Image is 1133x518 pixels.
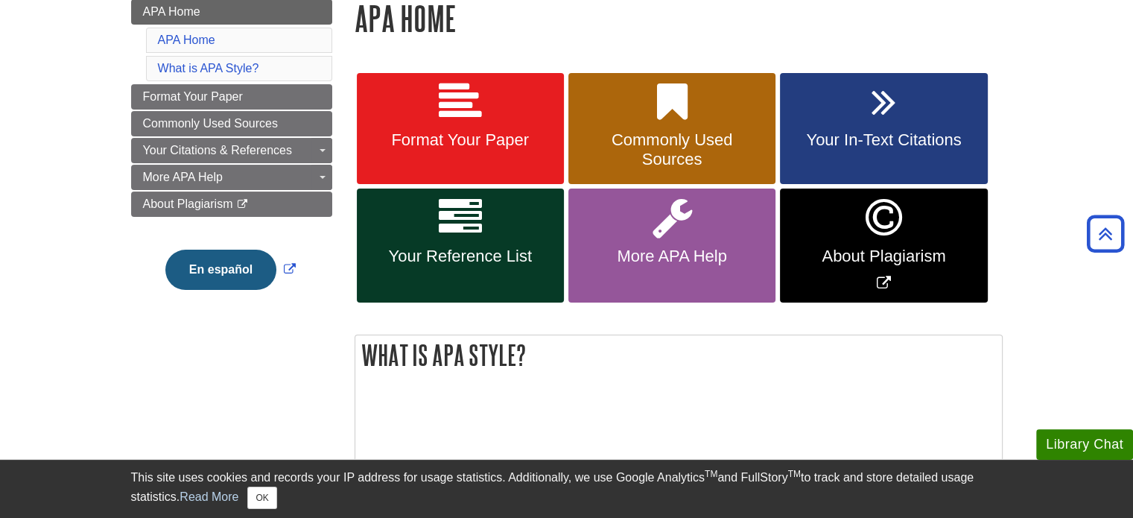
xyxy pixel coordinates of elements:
span: APA Home [143,5,200,18]
a: More APA Help [568,189,775,303]
span: Format Your Paper [368,130,553,150]
div: This site uses cookies and records your IP address for usage statistics. Additionally, we use Goo... [131,469,1003,509]
sup: TM [705,469,717,479]
a: Your Reference List [357,189,564,303]
a: Link opens in new window [780,189,987,303]
span: Commonly Used Sources [580,130,764,169]
span: About Plagiarism [143,198,233,210]
a: About Plagiarism [131,192,332,217]
a: Read More [180,490,238,503]
i: This link opens in a new window [236,200,249,209]
button: En español [165,250,276,290]
span: Format Your Paper [143,90,243,103]
span: Your Citations & References [143,144,292,157]
span: Your Reference List [368,247,553,266]
span: More APA Help [580,247,764,266]
span: Your In-Text Citations [791,130,976,150]
a: Format Your Paper [131,84,332,110]
button: Close [247,487,276,509]
a: Link opens in new window [162,263,299,276]
a: Back to Top [1082,224,1129,244]
sup: TM [788,469,801,479]
a: Your Citations & References [131,138,332,163]
a: Your In-Text Citations [780,73,987,185]
span: Commonly Used Sources [143,117,278,130]
h2: What is APA Style? [355,335,1002,375]
a: Commonly Used Sources [131,111,332,136]
a: APA Home [158,34,215,46]
button: Library Chat [1036,429,1133,460]
a: What is APA Style? [158,62,259,75]
span: More APA Help [143,171,223,183]
a: Commonly Used Sources [568,73,775,185]
span: About Plagiarism [791,247,976,266]
a: More APA Help [131,165,332,190]
a: Format Your Paper [357,73,564,185]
